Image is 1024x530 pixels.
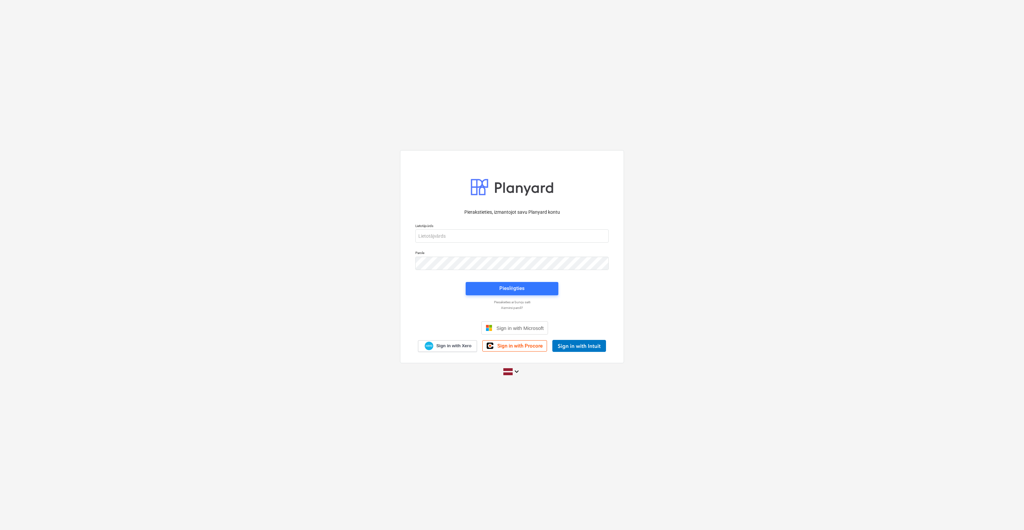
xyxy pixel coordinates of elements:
[513,368,521,376] i: keyboard_arrow_down
[412,306,612,310] a: Aizmirsi paroli?
[415,209,609,216] p: Pierakstieties, izmantojot savu Planyard kontu
[412,300,612,304] a: Piesakieties ar burvju saiti
[497,343,543,349] span: Sign in with Procore
[486,325,492,331] img: Microsoft logo
[499,284,525,293] div: Pieslēgties
[415,229,609,243] input: Lietotājvārds
[436,343,471,349] span: Sign in with Xero
[415,251,609,256] p: Parole
[466,282,558,295] button: Pieslēgties
[418,340,477,352] a: Sign in with Xero
[425,342,433,351] img: Xero logo
[415,224,609,229] p: Lietotājvārds
[496,325,544,331] span: Sign in with Microsoft
[482,340,547,352] a: Sign in with Procore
